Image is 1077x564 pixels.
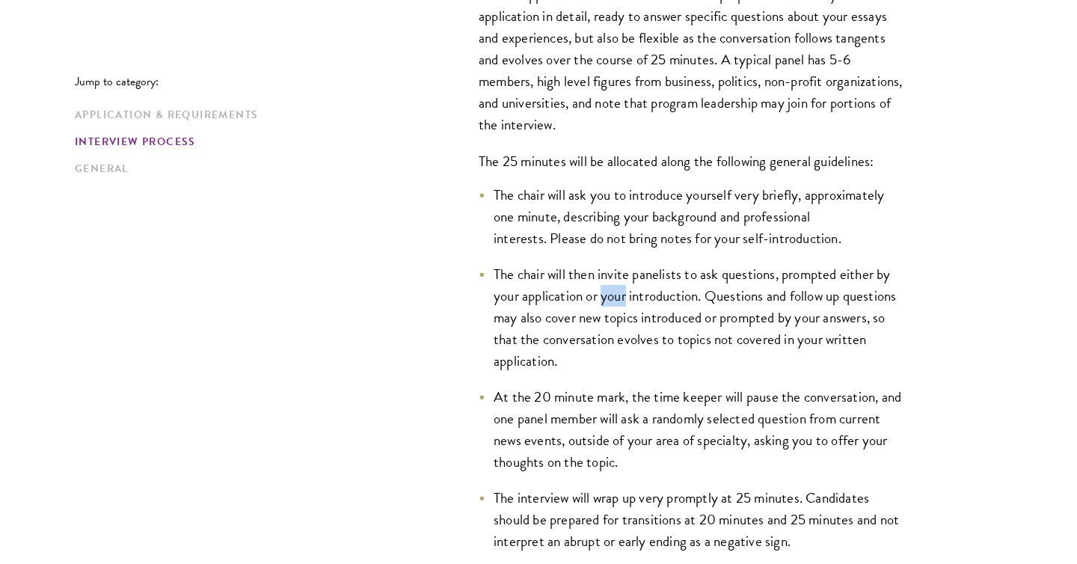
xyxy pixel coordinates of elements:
a: Application & Requirements [75,107,380,123]
p: Jump to category: [75,75,389,88]
a: Interview Process [75,134,380,150]
a: General [75,161,380,177]
p: The 25 minutes will be allocated along the following general guidelines: [479,150,905,172]
li: The chair will ask you to introduce yourself very briefly, approximately one minute, describing y... [479,184,905,249]
li: The chair will then invite panelists to ask questions, prompted either by your application or you... [479,263,905,372]
li: At the 20 minute mark, the time keeper will pause the conversation, and one panel member will ask... [479,386,905,473]
li: The interview will wrap up very promptly at 25 minutes. Candidates should be prepared for transit... [479,487,905,552]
